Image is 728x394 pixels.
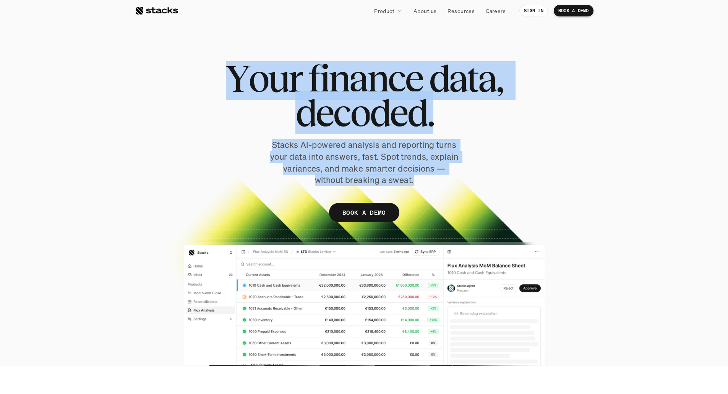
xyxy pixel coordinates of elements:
[409,4,441,18] a: About us
[478,61,496,96] span: a
[413,7,436,15] p: About us
[524,8,543,13] p: SIGN IN
[329,203,399,222] a: BOOK A DEMO
[389,96,407,130] span: e
[342,207,386,218] p: BOOK A DEMO
[448,7,475,15] p: Resources
[481,4,510,18] a: Careers
[248,61,268,96] span: o
[308,61,319,96] span: f
[429,61,449,96] span: d
[328,61,349,96] span: n
[90,146,124,151] a: Privacy Policy
[369,96,389,130] span: d
[374,7,394,15] p: Product
[554,5,593,16] a: BOOK A DEMO
[268,61,288,96] span: u
[405,61,422,96] span: e
[288,61,302,96] span: r
[332,96,350,130] span: c
[407,96,426,130] span: d
[388,61,405,96] span: c
[449,61,467,96] span: a
[443,4,479,18] a: Resources
[467,61,478,96] span: t
[226,61,248,96] span: Y
[315,96,332,130] span: e
[269,139,460,186] p: Stacks AI-powered analysis and reporting turns your data into answers, fast. Spot trends, explain...
[558,8,589,13] p: BOOK A DEMO
[496,61,503,96] span: ,
[426,96,433,130] span: .
[295,96,315,130] span: d
[519,5,548,16] a: SIGN IN
[319,61,328,96] span: i
[486,7,506,15] p: Careers
[350,96,369,130] span: o
[349,61,367,96] span: a
[367,61,388,96] span: n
